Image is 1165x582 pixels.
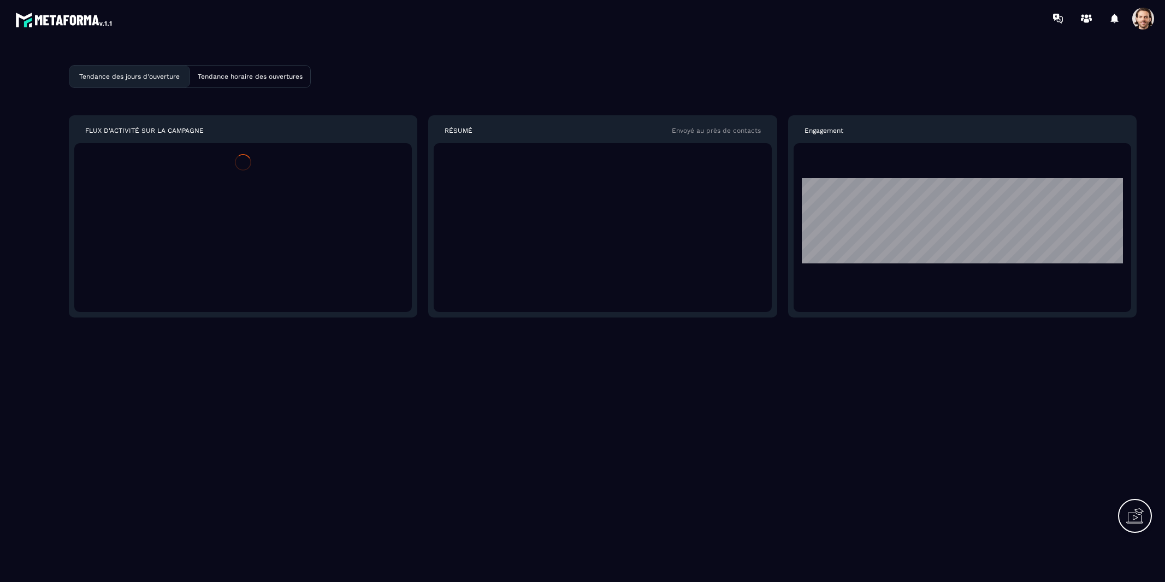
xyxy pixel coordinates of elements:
p: Engagement [805,126,843,135]
img: logo [15,10,114,30]
p: FLUX D'ACTIVITÉ SUR LA CAMPAGNE [85,126,204,135]
p: Tendance horaire des ouvertures [198,73,303,80]
p: RÉSUMÉ [445,126,472,135]
p: Tendance des jours d'ouverture [79,73,180,80]
p: Envoyé au près de contacts [672,126,761,135]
